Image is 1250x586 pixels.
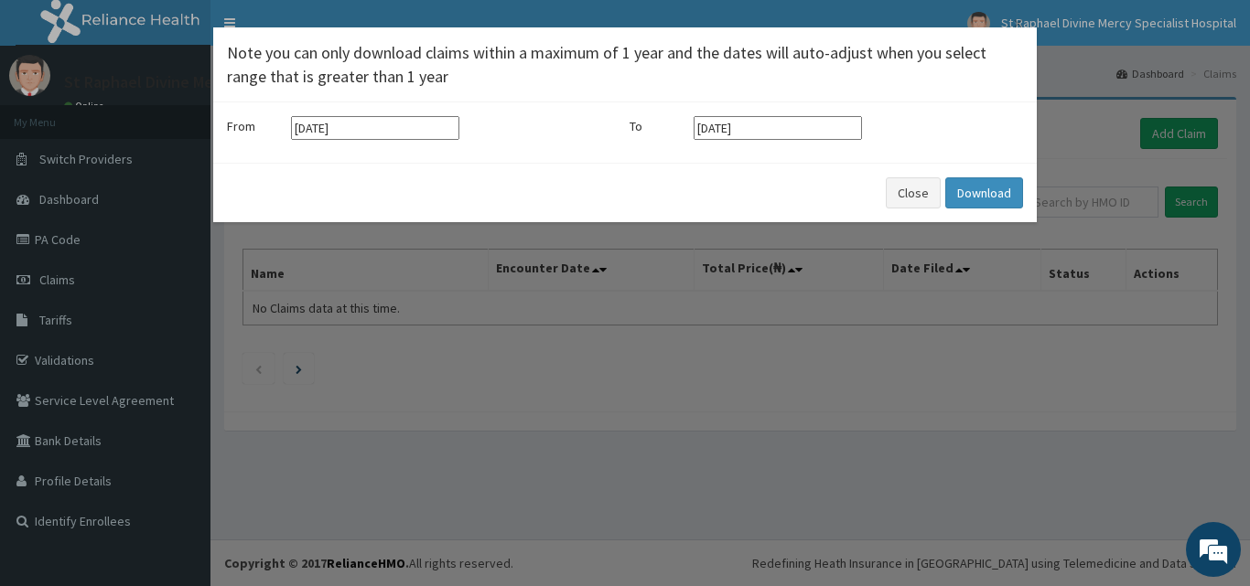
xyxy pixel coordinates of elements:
span: We're online! [106,176,253,361]
span: × [1013,11,1023,36]
div: Minimize live chat window [300,9,344,53]
label: To [630,117,684,135]
button: Download [945,177,1023,208]
label: From [227,117,282,135]
textarea: Type your message and hit 'Enter' [9,391,349,455]
input: Select end date [694,116,862,140]
img: d_794563401_company_1708531726252_794563401 [34,91,74,137]
h4: Note you can only download claims within a maximum of 1 year and the dates will auto-adjust when ... [227,41,1023,88]
input: Select start date [291,116,459,140]
div: Chat with us now [95,102,307,126]
button: Close [1011,14,1023,33]
button: Close [886,177,941,208]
